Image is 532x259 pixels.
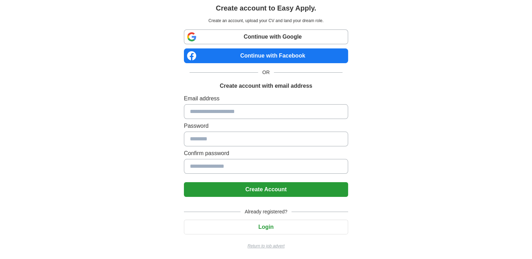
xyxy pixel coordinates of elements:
[184,122,348,130] label: Password
[184,48,348,63] a: Continue with Facebook
[258,69,274,76] span: OR
[184,29,348,44] a: Continue with Google
[184,149,348,158] label: Confirm password
[184,243,348,249] a: Return to job advert
[216,3,316,13] h1: Create account to Easy Apply.
[184,94,348,103] label: Email address
[184,182,348,197] button: Create Account
[185,18,347,24] p: Create an account, upload your CV and land your dream role.
[184,220,348,234] button: Login
[184,224,348,230] a: Login
[241,208,291,215] span: Already registered?
[220,82,312,90] h1: Create account with email address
